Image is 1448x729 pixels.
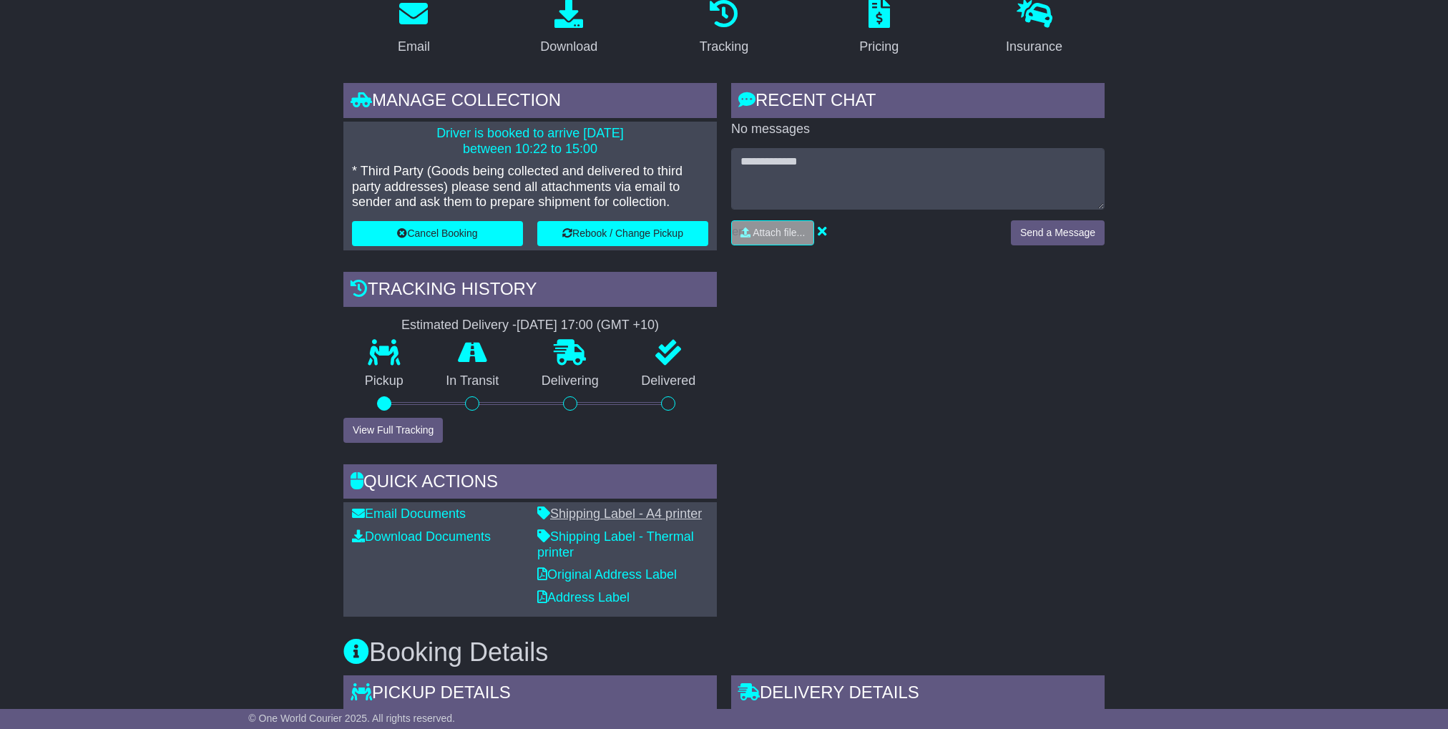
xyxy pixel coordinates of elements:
[352,164,708,210] p: * Third Party (Goods being collected and delivered to third party addresses) please send all atta...
[398,37,430,57] div: Email
[343,464,717,503] div: Quick Actions
[537,221,708,246] button: Rebook / Change Pickup
[537,590,630,605] a: Address Label
[620,373,718,389] p: Delivered
[540,37,597,57] div: Download
[517,318,659,333] div: [DATE] 17:00 (GMT +10)
[520,373,620,389] p: Delivering
[537,529,694,559] a: Shipping Label - Thermal printer
[700,37,748,57] div: Tracking
[1006,37,1062,57] div: Insurance
[425,373,521,389] p: In Transit
[352,126,708,157] p: Driver is booked to arrive [DATE] between 10:22 to 15:00
[537,567,677,582] a: Original Address Label
[352,529,491,544] a: Download Documents
[343,83,717,122] div: Manage collection
[248,713,455,724] span: © One World Courier 2025. All rights reserved.
[343,675,717,714] div: Pickup Details
[343,638,1105,667] h3: Booking Details
[343,272,717,310] div: Tracking history
[731,122,1105,137] p: No messages
[1011,220,1105,245] button: Send a Message
[731,83,1105,122] div: RECENT CHAT
[352,507,466,521] a: Email Documents
[343,418,443,443] button: View Full Tracking
[343,318,717,333] div: Estimated Delivery -
[731,675,1105,714] div: Delivery Details
[352,221,523,246] button: Cancel Booking
[343,373,425,389] p: Pickup
[859,37,899,57] div: Pricing
[537,507,702,521] a: Shipping Label - A4 printer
